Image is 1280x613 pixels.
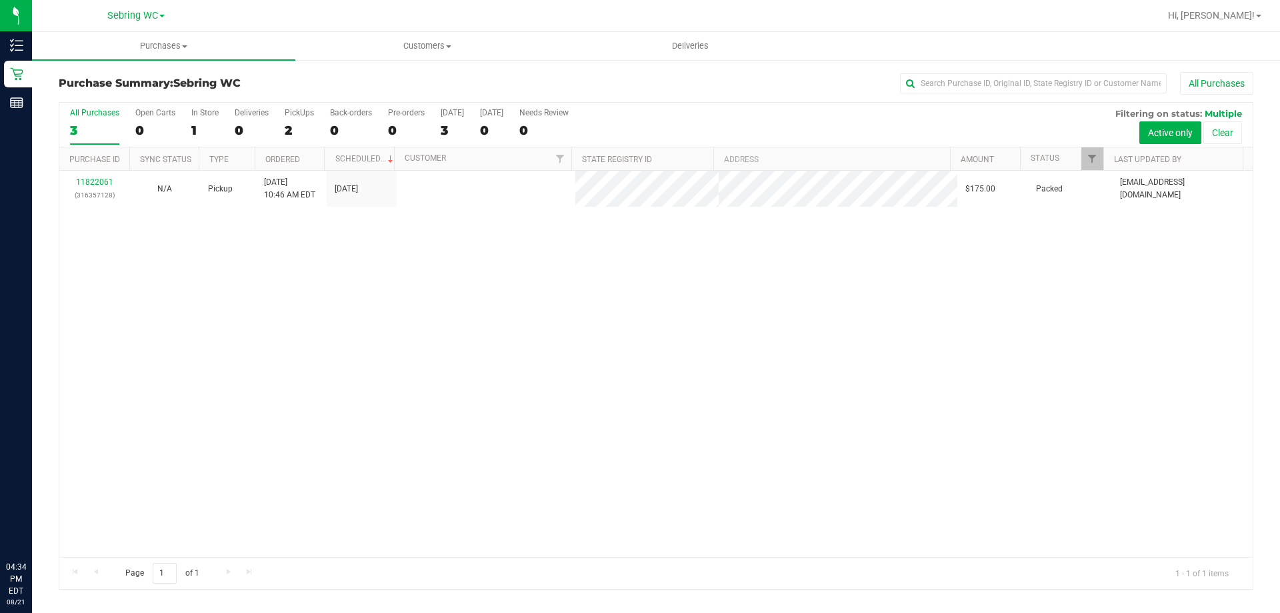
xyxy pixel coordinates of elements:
span: [EMAIL_ADDRESS][DOMAIN_NAME] [1120,176,1245,201]
span: Pickup [208,183,233,195]
div: Open Carts [135,108,175,117]
input: Search Purchase ID, Original ID, State Registry ID or Customer Name... [900,73,1167,93]
a: Scheduled [335,154,396,163]
span: Sebring WC [107,10,158,21]
button: N/A [157,183,172,195]
a: Filter [549,147,571,170]
a: Customer [405,153,446,163]
div: 2 [285,123,314,138]
button: Active only [1139,121,1201,144]
div: 3 [70,123,119,138]
div: Pre-orders [388,108,425,117]
div: All Purchases [70,108,119,117]
div: 0 [480,123,503,138]
span: Page of 1 [114,563,210,584]
a: Amount [961,155,994,164]
span: Deliveries [654,40,727,52]
a: Type [209,155,229,164]
div: [DATE] [441,108,464,117]
a: Ordered [265,155,300,164]
button: Clear [1203,121,1242,144]
span: Hi, [PERSON_NAME]! [1168,10,1255,21]
p: 04:34 PM EDT [6,561,26,597]
div: [DATE] [480,108,503,117]
div: Needs Review [519,108,569,117]
span: Packed [1036,183,1063,195]
iframe: Resource center [13,506,53,546]
div: 0 [388,123,425,138]
a: Deliveries [559,32,822,60]
p: (316357128) [67,189,121,201]
a: State Registry ID [582,155,652,164]
h3: Purchase Summary: [59,77,457,89]
a: Status [1031,153,1059,163]
div: 3 [441,123,464,138]
th: Address [713,147,950,171]
div: 0 [235,123,269,138]
a: Sync Status [140,155,191,164]
span: Multiple [1205,108,1242,119]
div: 0 [330,123,372,138]
inline-svg: Reports [10,96,23,109]
span: Not Applicable [157,184,172,193]
a: Filter [1081,147,1103,170]
span: [DATE] [335,183,358,195]
a: Last Updated By [1114,155,1181,164]
div: In Store [191,108,219,117]
div: PickUps [285,108,314,117]
input: 1 [153,563,177,584]
div: 0 [135,123,175,138]
span: Filtering on status: [1115,108,1202,119]
div: Back-orders [330,108,372,117]
span: 1 - 1 of 1 items [1165,563,1239,583]
span: Sebring WC [173,77,241,89]
a: Purchase ID [69,155,120,164]
a: Customers [295,32,559,60]
button: All Purchases [1180,72,1253,95]
span: Customers [296,40,558,52]
p: 08/21 [6,597,26,607]
div: 1 [191,123,219,138]
inline-svg: Inventory [10,39,23,52]
inline-svg: Retail [10,67,23,81]
span: [DATE] 10:46 AM EDT [264,176,315,201]
a: 11822061 [76,177,113,187]
a: Purchases [32,32,295,60]
span: Purchases [32,40,295,52]
div: 0 [519,123,569,138]
span: $175.00 [965,183,995,195]
div: Deliveries [235,108,269,117]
